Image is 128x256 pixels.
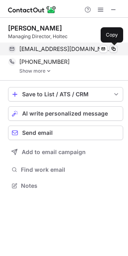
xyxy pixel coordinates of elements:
[8,24,62,32] div: [PERSON_NAME]
[8,180,123,191] button: Notes
[8,164,123,175] button: Find work email
[8,5,56,14] img: ContactOut v5.3.10
[8,145,123,159] button: Add to email campaign
[22,149,86,155] span: Add to email campaign
[21,182,120,189] span: Notes
[22,130,53,136] span: Send email
[22,110,108,117] span: AI write personalized message
[8,33,123,40] div: Managing Director, Holtec
[8,106,123,121] button: AI write personalized message
[21,166,120,173] span: Find work email
[8,87,123,102] button: save-profile-one-click
[19,68,123,74] a: Show more
[19,58,70,65] span: [PHONE_NUMBER]
[19,45,111,53] span: [EMAIL_ADDRESS][DOMAIN_NAME]
[8,126,123,140] button: Send email
[22,91,109,98] div: Save to List / ATS / CRM
[46,68,51,74] img: -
